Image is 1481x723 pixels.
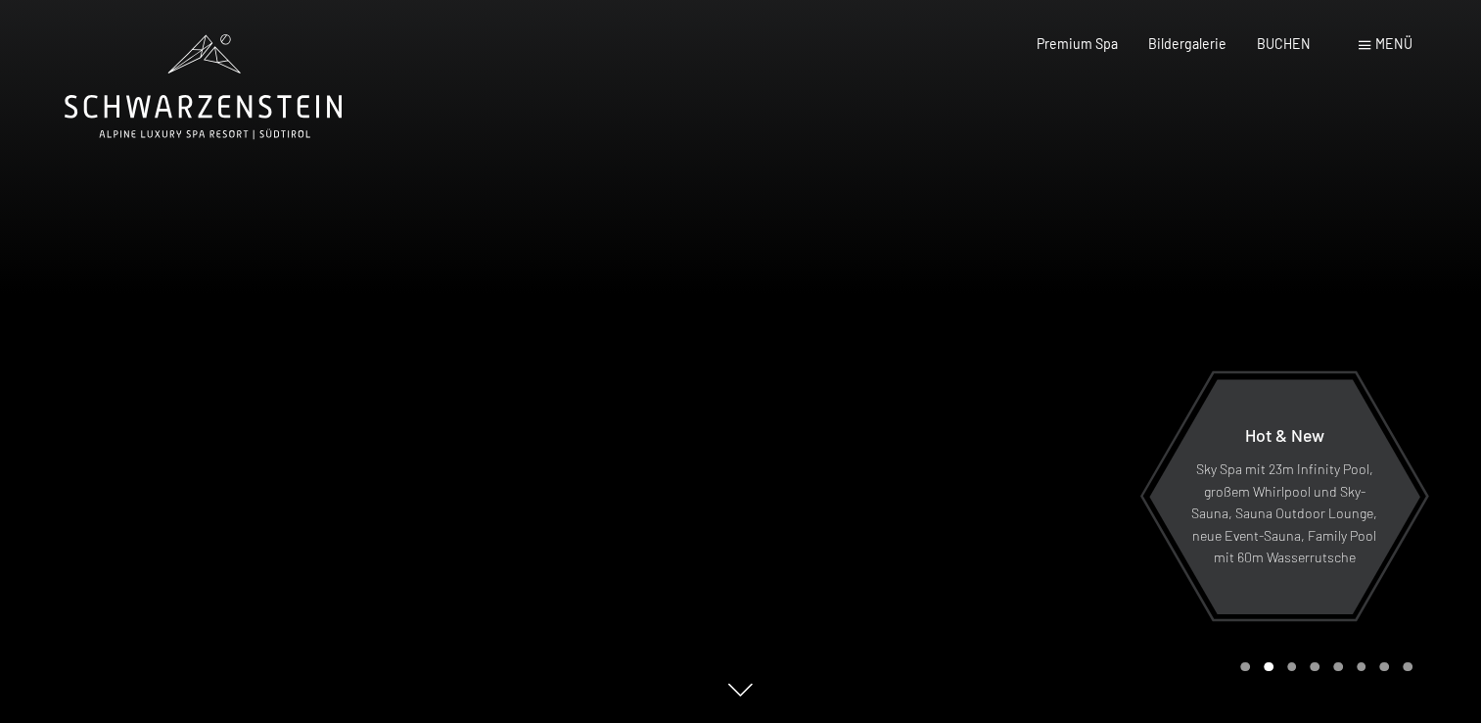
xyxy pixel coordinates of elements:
[1403,662,1412,672] div: Carousel Page 8
[1147,378,1420,615] a: Hot & New Sky Spa mit 23m Infinity Pool, großem Whirlpool und Sky-Sauna, Sauna Outdoor Lounge, ne...
[1257,35,1311,52] a: BUCHEN
[1148,35,1226,52] a: Bildergalerie
[1333,662,1343,672] div: Carousel Page 5
[1244,424,1323,446] span: Hot & New
[1357,662,1366,672] div: Carousel Page 6
[1264,662,1273,672] div: Carousel Page 2 (Current Slide)
[1233,662,1412,672] div: Carousel Pagination
[1375,35,1412,52] span: Menü
[1310,662,1319,672] div: Carousel Page 4
[1379,662,1389,672] div: Carousel Page 7
[1287,662,1297,672] div: Carousel Page 3
[1190,458,1377,569] p: Sky Spa mit 23m Infinity Pool, großem Whirlpool und Sky-Sauna, Sauna Outdoor Lounge, neue Event-S...
[1240,662,1250,672] div: Carousel Page 1
[1037,35,1118,52] a: Premium Spa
